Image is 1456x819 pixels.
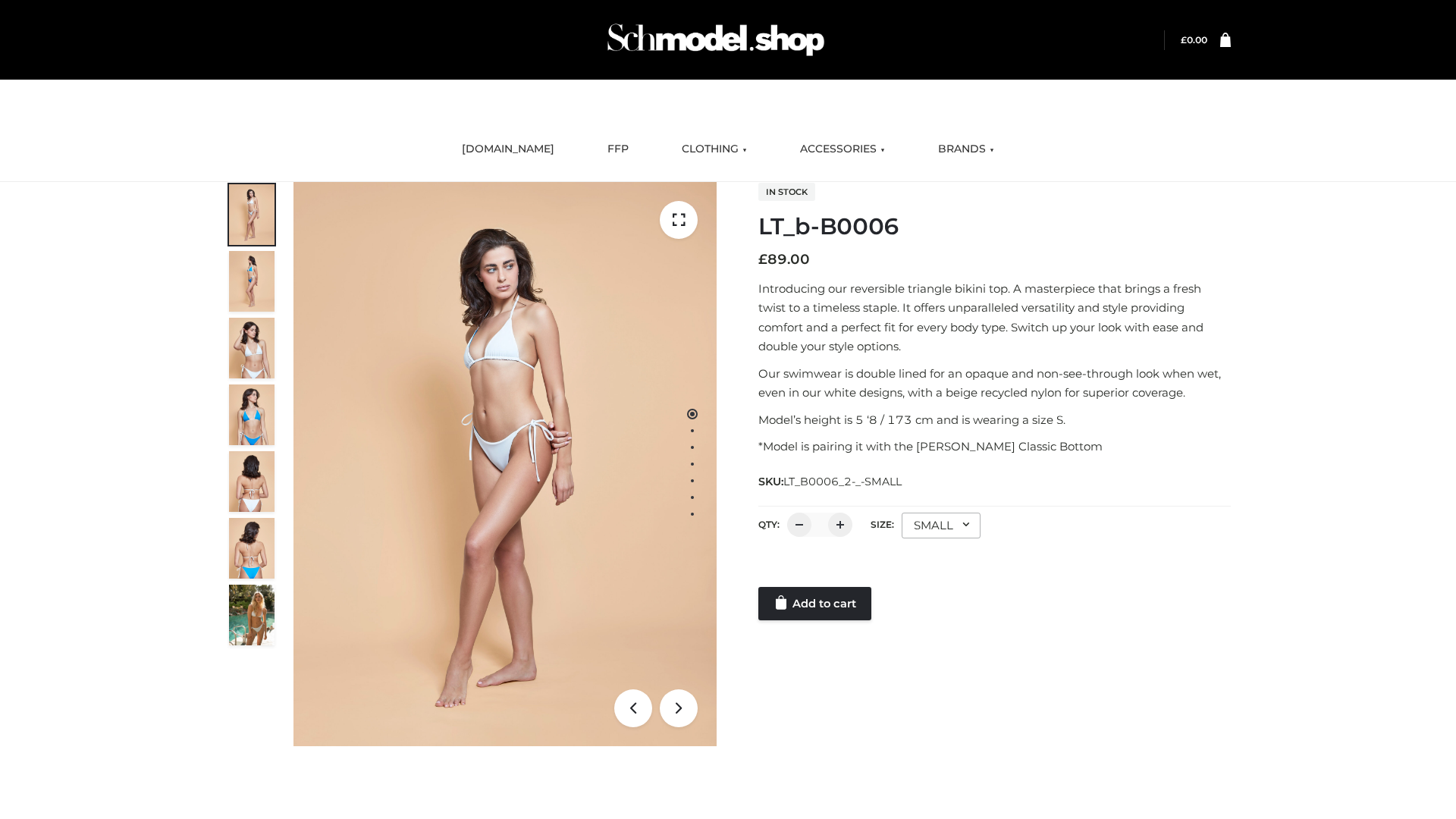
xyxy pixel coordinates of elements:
[229,318,275,378] img: ArielClassicBikiniTop_CloudNine_AzureSky_OW114ECO_3-scaled.jpg
[758,364,1231,403] p: Our swimwear is double lined for an opaque and non-see-through look when wet, even in our white d...
[783,475,902,488] span: LT_B0006_2-_-SMALL
[758,183,815,201] span: In stock
[229,184,275,245] img: ArielClassicBikiniTop_CloudNine_AzureSky_OW114ECO_1-scaled.jpg
[758,472,903,491] span: SKU:
[758,251,810,268] bdi: 89.00
[871,519,894,530] label: Size:
[670,133,758,166] a: CLOTHING
[450,133,566,166] a: [DOMAIN_NAME]
[229,451,275,512] img: ArielClassicBikiniTop_CloudNine_AzureSky_OW114ECO_7-scaled.jpg
[602,10,830,70] img: Schmodel Admin 964
[758,587,871,620] a: Add to cart
[1181,34,1207,45] bdi: 0.00
[758,213,1231,240] h1: LT_b-B0006
[902,513,981,538] div: SMALL
[293,182,717,746] img: ArielClassicBikiniTop_CloudNine_AzureSky_OW114ECO_1
[229,384,275,445] img: ArielClassicBikiniTop_CloudNine_AzureSky_OW114ECO_4-scaled.jpg
[1181,34,1187,45] span: £
[229,251,275,312] img: ArielClassicBikiniTop_CloudNine_AzureSky_OW114ECO_2-scaled.jpg
[229,585,275,645] img: Arieltop_CloudNine_AzureSky2.jpg
[229,518,275,579] img: ArielClassicBikiniTop_CloudNine_AzureSky_OW114ECO_8-scaled.jpg
[758,279,1231,356] p: Introducing our reversible triangle bikini top. A masterpiece that brings a fresh twist to a time...
[758,437,1231,457] p: *Model is pairing it with the [PERSON_NAME] Classic Bottom
[927,133,1006,166] a: BRANDS
[758,251,767,268] span: £
[1181,34,1207,45] a: £0.00
[789,133,896,166] a: ACCESSORIES
[758,519,780,530] label: QTY:
[758,410,1231,430] p: Model’s height is 5 ‘8 / 173 cm and is wearing a size S.
[596,133,640,166] a: FFP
